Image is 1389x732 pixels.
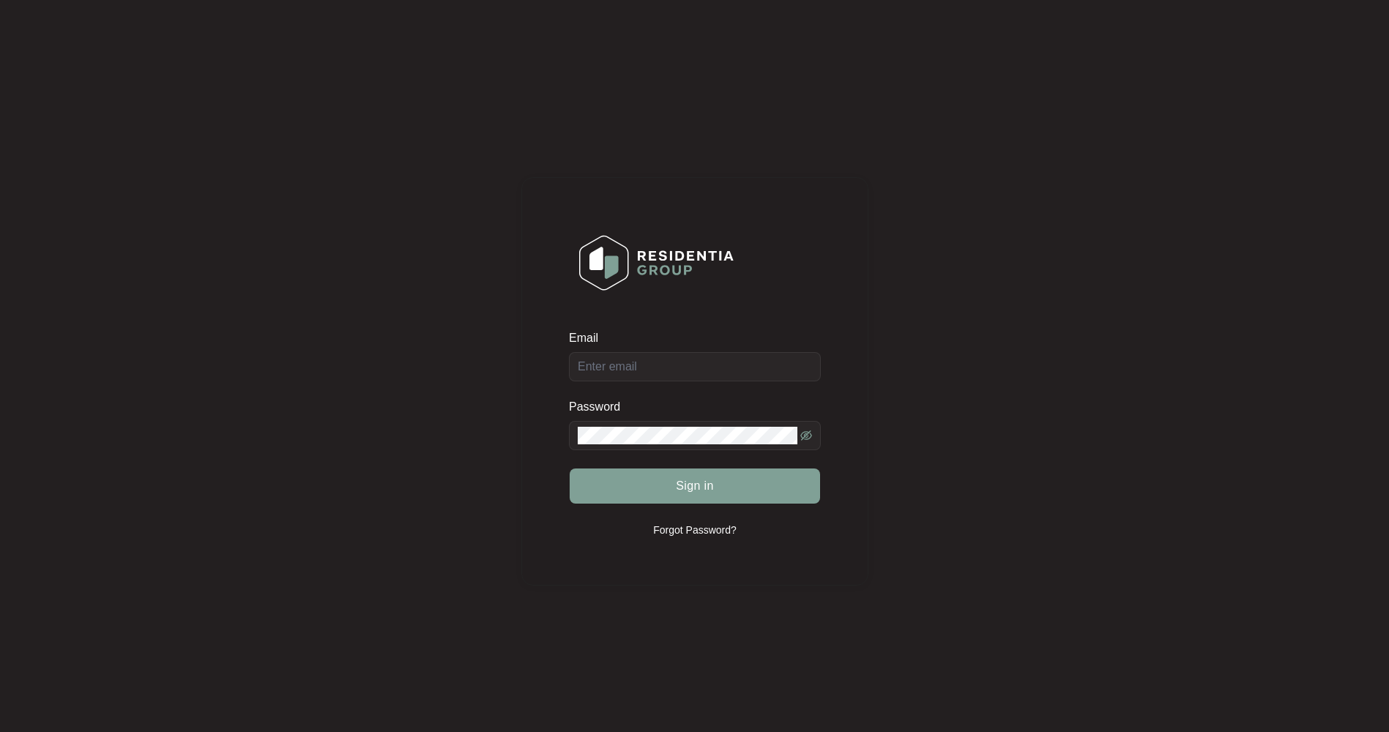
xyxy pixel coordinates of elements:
[653,523,737,537] p: Forgot Password?
[569,331,608,346] label: Email
[570,225,743,300] img: Login Logo
[569,352,821,381] input: Email
[570,468,820,504] button: Sign in
[578,427,797,444] input: Password
[569,400,631,414] label: Password
[800,430,812,441] span: eye-invisible
[676,477,714,495] span: Sign in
